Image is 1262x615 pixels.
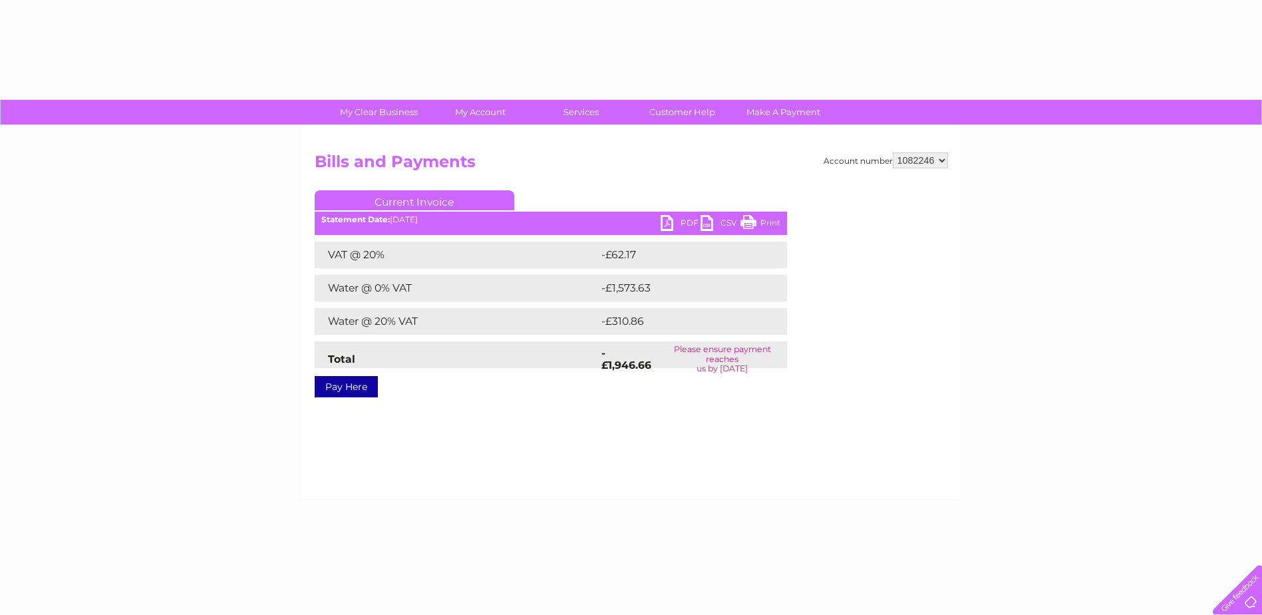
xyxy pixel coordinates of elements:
td: Water @ 0% VAT [315,275,598,302]
a: Services [526,100,636,124]
td: Please ensure payment reaches us by [DATE] [658,341,787,377]
a: My Account [425,100,535,124]
div: Account number [824,152,948,168]
a: My Clear Business [324,100,434,124]
a: PDF [661,215,701,234]
td: Water @ 20% VAT [315,308,598,335]
b: Statement Date: [321,214,390,224]
td: -£62.17 [598,242,761,268]
a: CSV [701,215,740,234]
td: -£310.86 [598,308,764,335]
a: Print [740,215,780,234]
a: Current Invoice [315,190,514,210]
a: Make A Payment [728,100,838,124]
strong: -£1,946.66 [601,347,651,371]
a: Customer Help [627,100,737,124]
h2: Bills and Payments [315,152,948,178]
td: VAT @ 20% [315,242,598,268]
strong: Total [328,353,355,365]
a: Pay Here [315,376,378,397]
div: [DATE] [315,215,787,224]
td: -£1,573.63 [598,275,767,302]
